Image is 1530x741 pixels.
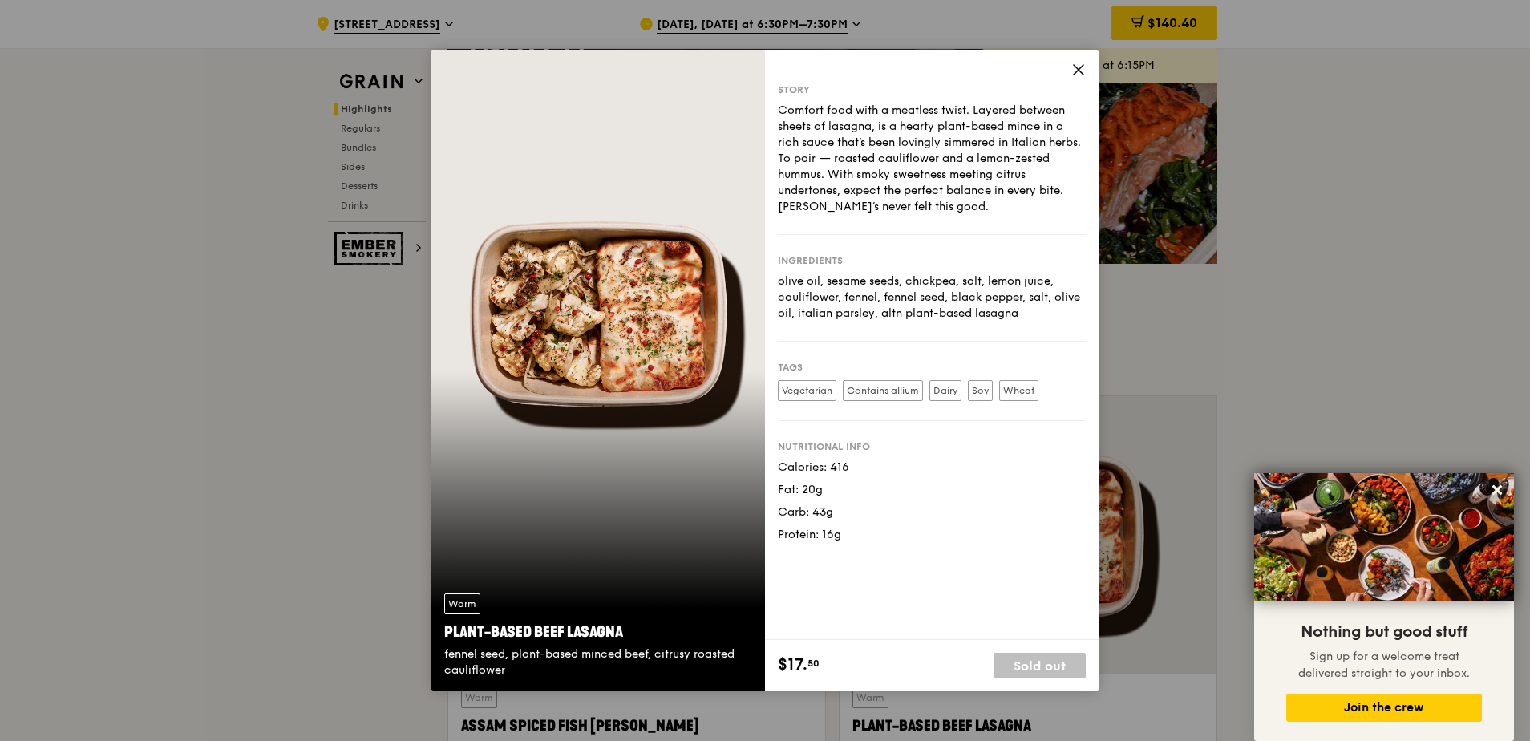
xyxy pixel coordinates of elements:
[778,83,1086,96] div: Story
[444,593,480,614] div: Warm
[929,380,961,401] label: Dairy
[778,361,1086,374] div: Tags
[843,380,923,401] label: Contains allium
[1254,473,1514,601] img: DSC07876-Edit02-Large.jpeg
[778,527,1086,543] div: Protein: 16g
[1301,622,1467,642] span: Nothing but good stuff
[1298,650,1470,680] span: Sign up for a welcome treat delivered straight to your inbox.
[1286,694,1482,722] button: Join the crew
[999,380,1038,401] label: Wheat
[778,460,1086,476] div: Calories: 416
[807,657,820,670] span: 50
[778,103,1086,215] div: Comfort food with a meatless twist. Layered between sheets of lasagna, is a hearty plant-based mi...
[778,380,836,401] label: Vegetarian
[778,653,807,677] span: $17.
[778,504,1086,520] div: Carb: 43g
[778,254,1086,267] div: Ingredients
[778,440,1086,453] div: Nutritional info
[778,482,1086,498] div: Fat: 20g
[1484,477,1510,503] button: Close
[778,273,1086,322] div: olive oil, sesame seeds, chickpea, salt, lemon juice, cauliflower, fennel, fennel seed, black pep...
[444,621,752,643] div: Plant-Based Beef Lasagna
[968,380,993,401] label: Soy
[444,646,752,678] div: fennel seed, plant-based minced beef, citrusy roasted cauliflower
[994,653,1086,678] div: Sold out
